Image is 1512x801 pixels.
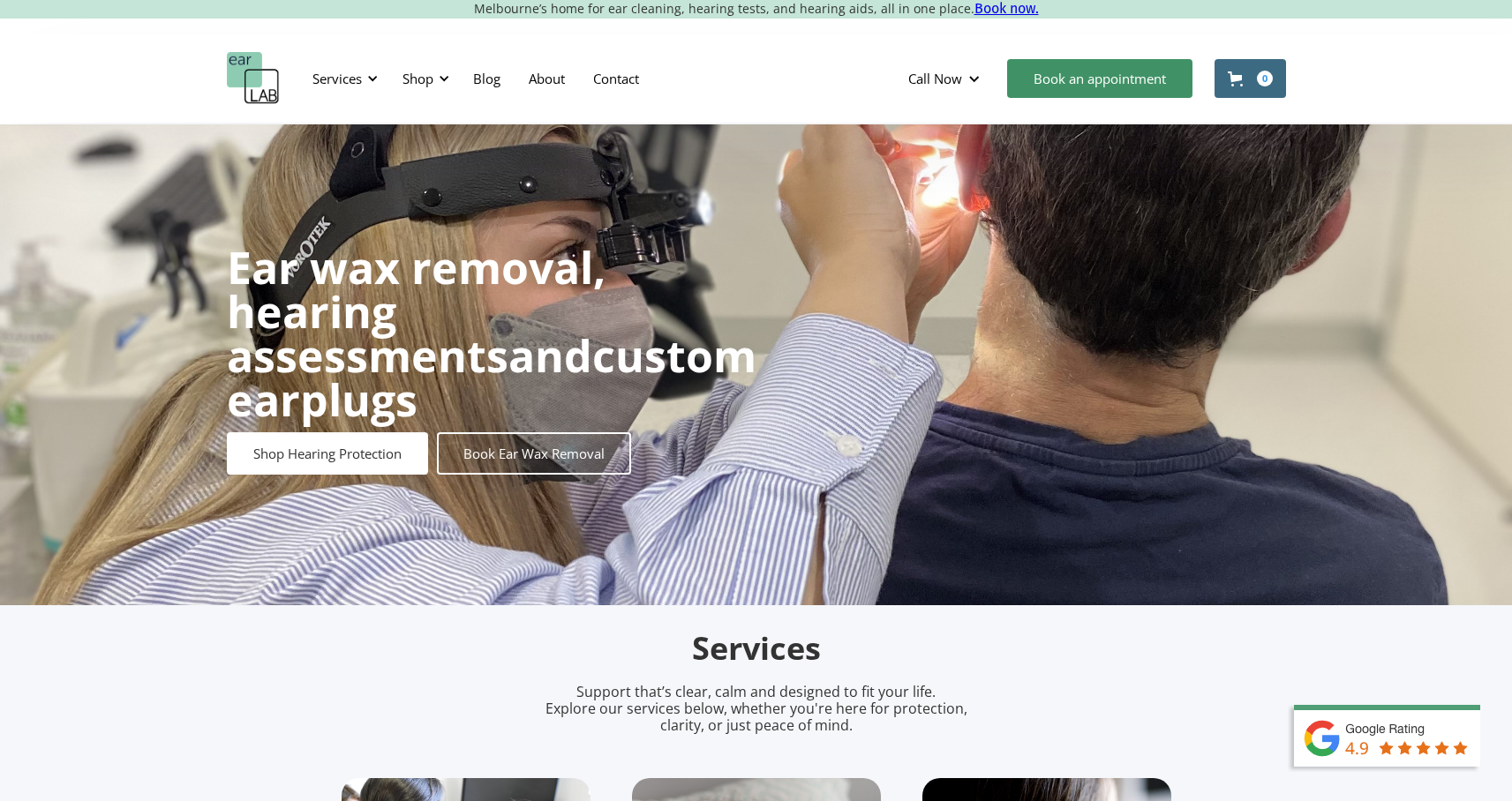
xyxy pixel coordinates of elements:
strong: custom earplugs [227,326,756,430]
a: Blog [459,53,515,104]
div: Services [312,70,362,87]
a: Book an appointment [1007,59,1192,98]
strong: Ear wax removal, hearing assessments [227,237,606,386]
div: Services [302,52,383,105]
a: Open cart [1215,59,1286,98]
div: 0 [1257,71,1273,86]
div: Shop [402,70,433,87]
p: Support that’s clear, calm and designed to fit your life. Explore our services below, whether you... [523,684,990,735]
a: Book Ear Wax Removal [437,432,631,475]
div: Call Now [908,70,962,87]
a: About [515,53,579,104]
h2: Services [342,628,1171,670]
div: Call Now [894,52,998,105]
div: Shop [392,52,455,105]
a: home [227,52,280,105]
a: Shop Hearing Protection [227,432,428,475]
a: Contact [579,53,653,104]
h1: and [227,245,756,422]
